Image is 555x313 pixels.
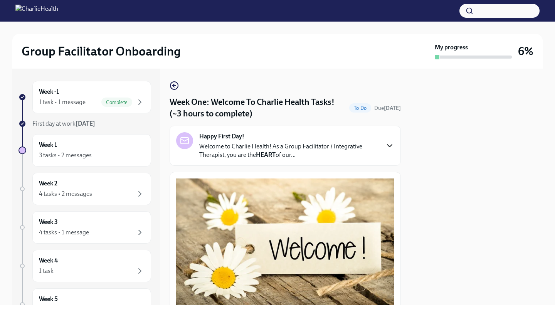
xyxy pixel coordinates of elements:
[18,211,151,244] a: Week 34 tasks • 1 message
[176,178,394,310] button: Zoom image
[170,96,346,119] h4: Week One: Welcome To Charlie Health Tasks! (~3 hours to complete)
[374,105,401,111] span: Due
[374,104,401,112] span: October 6th, 2025 09:00
[39,228,89,237] div: 4 tasks • 1 message
[199,142,379,159] p: Welcome to Charlie Health! As a Group Facilitator / Integrative Therapist, you are the of our...
[39,256,58,265] h6: Week 4
[22,44,181,59] h2: Group Facilitator Onboarding
[18,134,151,167] a: Week 13 tasks • 2 messages
[101,99,132,105] span: Complete
[39,218,58,226] h6: Week 3
[39,88,59,96] h6: Week -1
[384,105,401,111] strong: [DATE]
[435,43,468,52] strong: My progress
[39,141,57,149] h6: Week 1
[199,132,244,141] strong: Happy First Day!
[349,105,371,111] span: To Do
[39,98,86,106] div: 1 task • 1 message
[39,190,92,198] div: 4 tasks • 2 messages
[256,151,276,158] strong: HEART
[39,267,54,275] div: 1 task
[15,5,58,17] img: CharlieHealth
[18,119,151,128] a: First day at work[DATE]
[76,120,95,127] strong: [DATE]
[518,44,533,58] h3: 6%
[39,179,57,188] h6: Week 2
[39,151,92,160] div: 3 tasks • 2 messages
[39,295,58,303] h6: Week 5
[18,173,151,205] a: Week 24 tasks • 2 messages
[32,120,95,127] span: First day at work
[18,81,151,113] a: Week -11 task • 1 messageComplete
[18,250,151,282] a: Week 41 task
